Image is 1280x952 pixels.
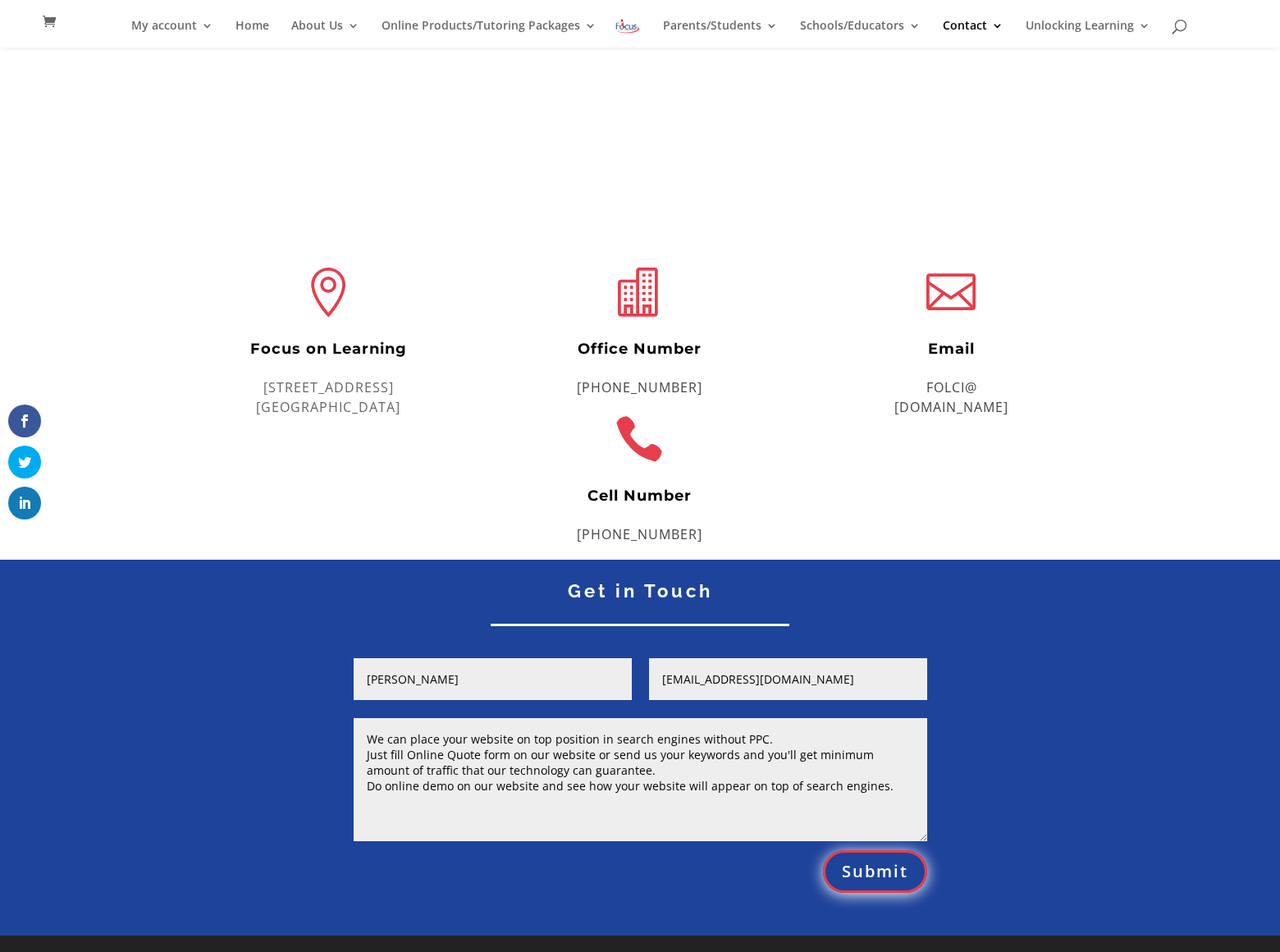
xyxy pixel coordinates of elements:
[354,658,632,700] input: Name
[197,384,459,404] p: [STREET_ADDRESS]
[197,404,459,423] p: [GEOGRAPHIC_DATA]
[823,850,927,893] button: Submit
[649,658,927,700] input: Email Address
[943,20,1003,48] a: Contact
[577,378,702,396] a: [PHONE_NUMBER]
[615,17,641,35] img: Focus on Learning
[250,340,407,358] span: Focus on Learning
[382,20,597,48] a: Online Products/Tutoring Packages
[894,398,1008,416] a: [DOMAIN_NAME]
[615,268,665,317] span: 
[1026,20,1150,48] a: Unlocking Learning
[304,268,354,317] span: 
[235,20,269,48] a: Home
[587,487,692,505] span: Cell Number
[926,268,976,317] span: 
[663,20,778,48] a: Parents/Students
[928,340,975,358] span: Email
[926,378,977,396] a: FOLCI@
[578,340,702,358] span: Office Number
[800,20,921,48] a: Schools/Educators
[577,525,702,543] a: [PHONE_NUMBER]
[291,20,359,48] a: About Us
[131,20,213,48] a: My account
[568,580,713,602] span: Get in Touch
[615,414,665,464] span: 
